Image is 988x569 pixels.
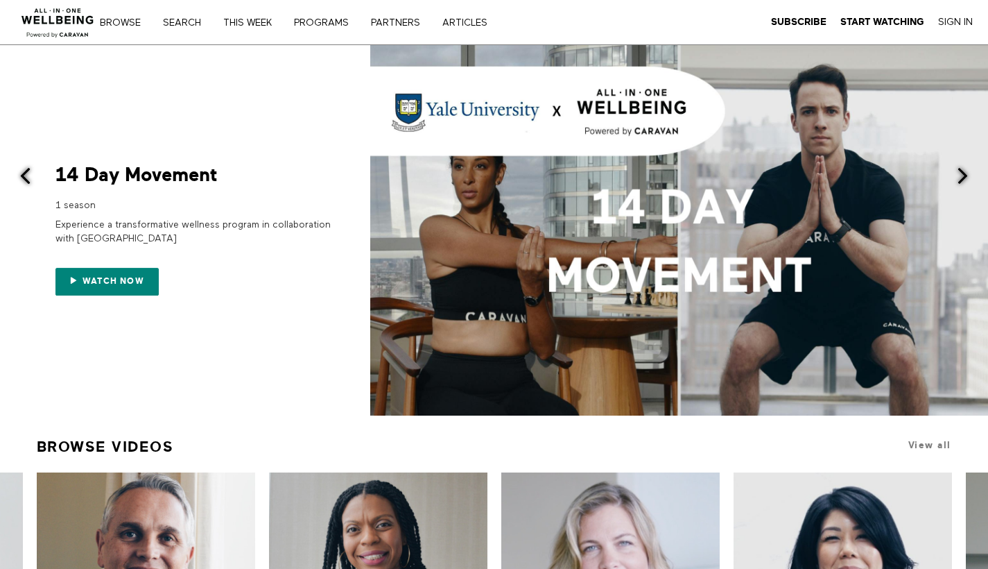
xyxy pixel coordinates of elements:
a: PARTNERS [366,18,435,28]
a: PROGRAMS [289,18,363,28]
a: Browse [95,18,155,28]
a: Sign In [938,16,973,28]
strong: Start Watching [840,17,924,27]
a: THIS WEEK [218,18,286,28]
a: View all [908,440,951,450]
a: ARTICLES [437,18,502,28]
nav: Primary [110,15,516,29]
strong: Subscribe [771,17,826,27]
a: Start Watching [840,16,924,28]
a: Search [158,18,216,28]
a: Subscribe [771,16,826,28]
a: Browse Videos [37,432,174,461]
